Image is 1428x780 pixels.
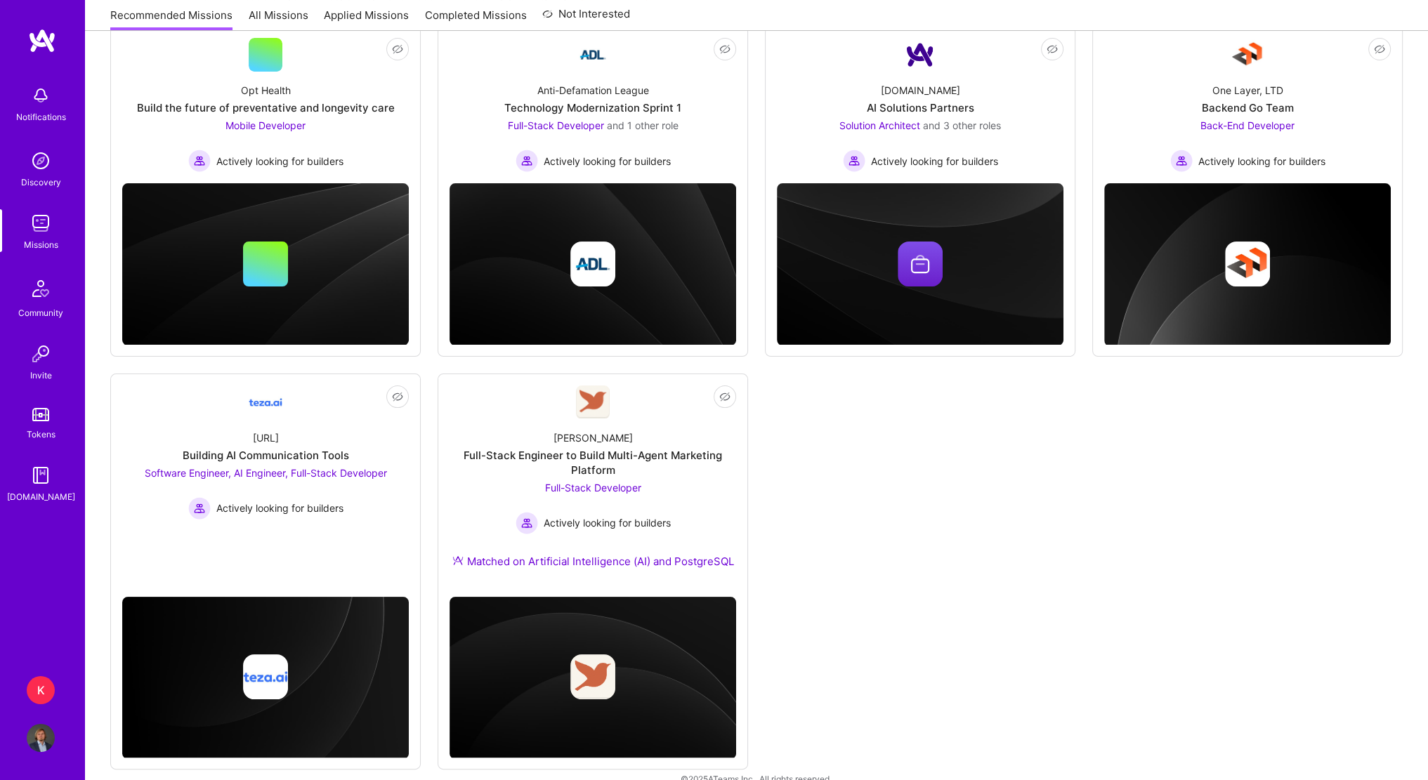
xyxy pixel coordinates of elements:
span: Mobile Developer [225,119,306,131]
span: Actively looking for builders [871,154,998,168]
img: cover [450,183,736,345]
img: Company Logo [1231,38,1264,72]
img: cover [777,183,1063,345]
a: Company LogoOne Layer, LTDBackend Go TeamBack-End Developer Actively looking for buildersActively... [1104,38,1391,172]
span: Back-End Developer [1200,119,1295,131]
img: Company logo [1225,242,1270,286]
img: Actively looking for builders [516,150,538,172]
img: logo [28,28,56,53]
img: Company Logo [576,38,610,72]
img: Invite [27,340,55,368]
img: cover [122,183,409,345]
a: Company Logo[PERSON_NAME]Full-Stack Engineer to Build Multi-Agent Marketing PlatformFull-Stack De... [450,385,736,586]
img: guide book [27,461,55,489]
div: Discovery [21,175,61,190]
div: Building AI Communication Tools [183,448,349,463]
a: Recommended Missions [110,8,232,31]
img: Company Logo [249,385,282,419]
div: Missions [24,237,58,252]
a: Applied Missions [324,8,409,31]
img: Actively looking for builders [1170,150,1193,172]
div: Matched on Artificial Intelligence (AI) and PostgreSQL [452,554,734,569]
div: Full-Stack Engineer to Build Multi-Agent Marketing Platform [450,448,736,477]
span: Software Engineer, AI Engineer, Full-Stack Developer [145,467,387,479]
span: Actively looking for builders [544,154,671,168]
span: and 1 other role [607,119,679,131]
div: AI Solutions Partners [867,100,974,115]
i: icon EyeClosed [392,391,403,402]
div: Community [18,305,63,320]
div: Build the future of preventative and longevity care [137,100,395,115]
a: All Missions [249,8,308,31]
img: teamwork [27,209,55,237]
span: Actively looking for builders [216,154,343,168]
div: [PERSON_NAME] [553,430,633,445]
div: Backend Go Team [1202,100,1294,115]
div: Technology Modernization Sprint 1 [504,100,681,115]
a: Company Logo[URL]Building AI Communication ToolsSoftware Engineer, AI Engineer, Full-Stack Develo... [122,385,409,566]
i: icon EyeClosed [1374,44,1385,55]
a: K [23,676,58,704]
div: [URL] [253,430,279,445]
div: One Layer, LTD [1212,83,1283,98]
a: Company Logo[DOMAIN_NAME]AI Solutions PartnersSolution Architect and 3 other rolesActively lookin... [777,38,1063,172]
span: Actively looking for builders [544,515,671,530]
div: Tokens [27,427,55,442]
img: Community [24,272,58,305]
div: [DOMAIN_NAME] [881,83,960,98]
span: Full-Stack Developer [508,119,604,131]
i: icon EyeClosed [392,44,403,55]
span: Solution Architect [839,119,920,131]
img: Ateam Purple Icon [452,555,464,566]
img: User Avatar [27,724,55,752]
img: Actively looking for builders [843,150,865,172]
span: Actively looking for builders [1198,154,1325,168]
div: K [27,676,55,704]
img: bell [27,81,55,110]
span: Actively looking for builders [216,501,343,515]
div: Invite [30,368,52,383]
img: Company logo [243,654,288,699]
img: Company logo [898,242,943,286]
img: Actively looking for builders [188,150,211,172]
a: Company LogoAnti-Defamation LeagueTechnology Modernization Sprint 1Full-Stack Developer and 1 oth... [450,38,736,172]
img: tokens [32,408,49,421]
a: User Avatar [23,724,58,752]
a: Opt HealthBuild the future of preventative and longevity careMobile Developer Actively looking fo... [122,38,409,172]
img: Company Logo [576,385,610,418]
img: cover [450,597,736,759]
img: discovery [27,147,55,175]
div: Opt Health [241,83,291,98]
div: Anti-Defamation League [537,83,649,98]
div: Notifications [16,110,66,124]
img: Company logo [570,242,615,286]
div: [DOMAIN_NAME] [7,489,75,504]
a: Completed Missions [425,8,527,31]
i: icon EyeClosed [1047,44,1058,55]
span: and 3 other roles [923,119,1001,131]
span: Full-Stack Developer [545,482,641,494]
i: icon EyeClosed [719,391,731,402]
img: cover [1104,183,1391,345]
img: cover [122,597,409,759]
img: Actively looking for builders [516,512,538,534]
i: icon EyeClosed [719,44,731,55]
a: Not Interested [542,6,630,31]
img: Company Logo [903,38,937,72]
img: Actively looking for builders [188,497,211,520]
img: Company logo [570,654,615,699]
